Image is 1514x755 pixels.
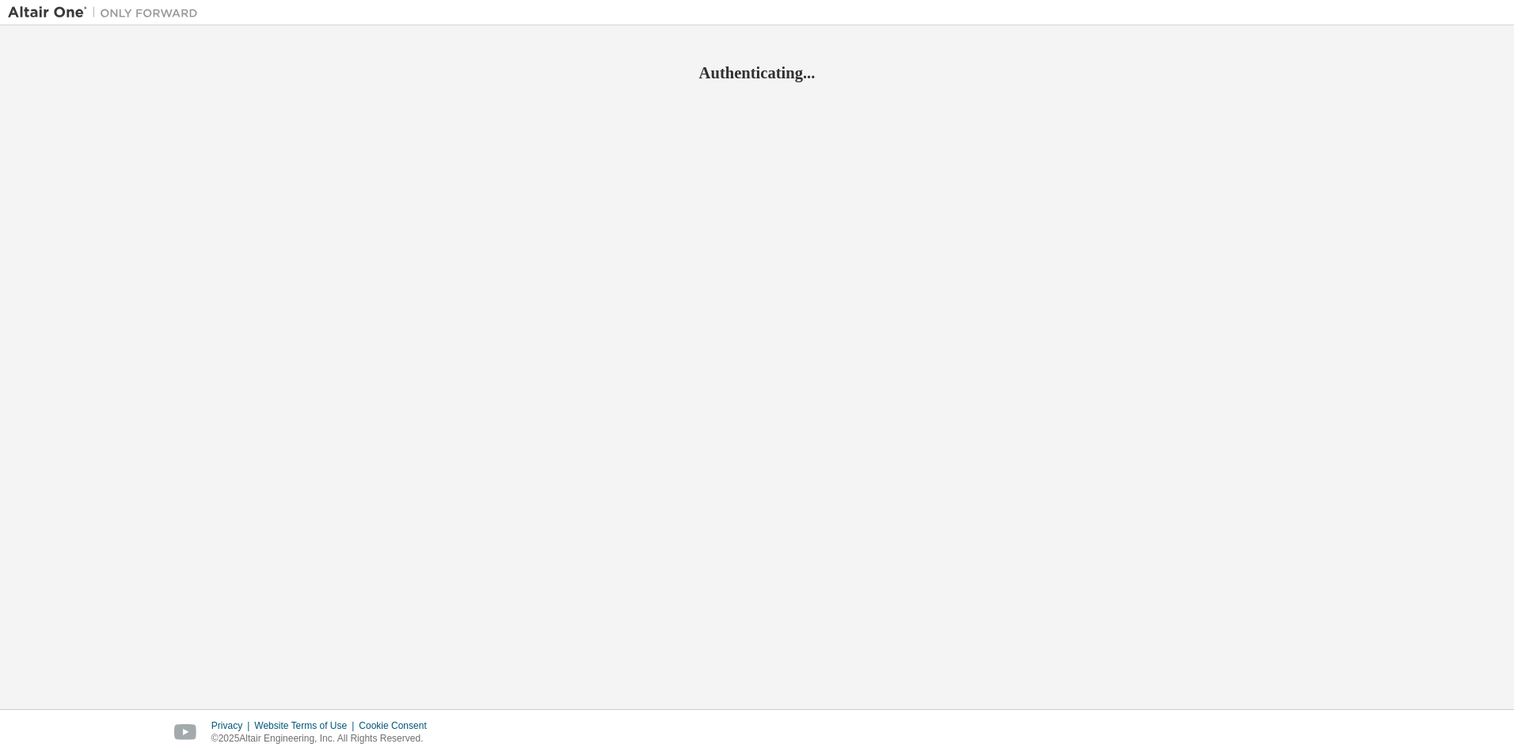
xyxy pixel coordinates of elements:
p: © 2025 Altair Engineering, Inc. All Rights Reserved. [211,732,436,746]
h2: Authenticating... [8,63,1506,83]
div: Cookie Consent [359,719,436,732]
img: Altair One [8,5,206,21]
img: youtube.svg [174,724,197,741]
div: Website Terms of Use [254,719,359,732]
div: Privacy [211,719,254,732]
